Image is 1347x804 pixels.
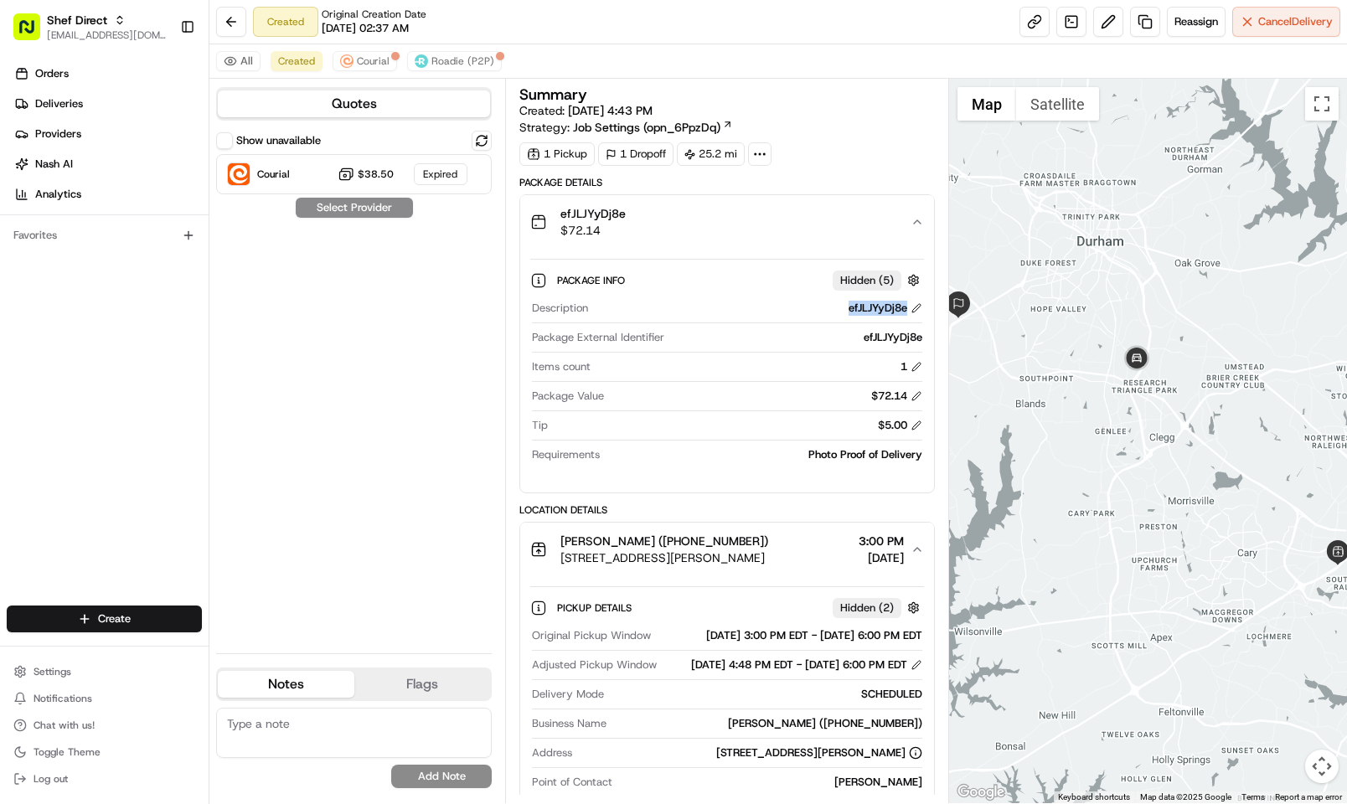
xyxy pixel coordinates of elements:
p: Welcome 👋 [17,68,305,95]
a: 💻API Documentation [135,237,276,267]
span: Delivery Mode [532,687,604,702]
button: Create [7,606,202,632]
a: Providers [7,121,209,147]
div: [DATE] 3:00 PM EDT - [DATE] 6:00 PM EDT [658,628,922,643]
div: [DATE] 4:48 PM EDT - [DATE] 6:00 PM EDT [691,657,922,673]
span: Create [98,611,131,626]
div: 1 Dropoff [598,142,673,166]
div: efJLJYyDj8e [849,301,922,316]
button: Notes [218,671,354,698]
div: Start new chat [57,161,275,178]
span: Chat with us! [34,719,95,732]
button: Chat with us! [7,714,202,737]
button: Flags [354,671,491,698]
img: 1736555255976-a54dd68f-1ca7-489b-9aae-adbdc363a1c4 [17,161,47,191]
span: Settings [34,665,71,678]
a: 📗Knowledge Base [10,237,135,267]
span: Courial [257,167,290,181]
span: API Documentation [158,244,269,260]
span: [STREET_ADDRESS][PERSON_NAME] [560,549,768,566]
a: Report a map error [1275,792,1342,801]
span: Package External Identifier [532,330,664,345]
div: 1 Pickup [519,142,595,166]
button: Reassign [1167,7,1226,37]
div: 1 [901,359,922,374]
span: Notifications [34,692,92,705]
div: $72.14 [871,389,922,404]
span: Log out [34,772,68,786]
span: Pylon [167,285,203,297]
span: Knowledge Base [34,244,128,260]
div: [PERSON_NAME] [619,775,922,790]
span: [DATE] 02:37 AM [322,21,409,36]
h3: Summary [519,87,587,102]
span: Description [532,301,588,316]
span: Orders [35,66,69,81]
a: Analytics [7,181,209,208]
button: Hidden (2) [833,597,924,618]
span: Analytics [35,187,81,202]
div: $5.00 [878,418,922,433]
button: Settings [7,660,202,683]
button: Roadie (P2P) [407,51,502,71]
img: Google [953,781,1009,803]
a: Open this area in Google Maps (opens a new window) [953,781,1009,803]
span: Point of Contact [532,775,612,790]
a: Nash AI [7,151,209,178]
span: Toggle Theme [34,745,101,759]
span: Providers [35,126,81,142]
button: [EMAIL_ADDRESS][DOMAIN_NAME] [47,28,167,42]
button: Quotes [218,90,490,117]
button: Notifications [7,687,202,710]
div: 25.2 mi [677,142,745,166]
a: Powered byPylon [118,284,203,297]
button: All [216,51,261,71]
span: Cancel Delivery [1258,14,1333,29]
span: Deliveries [35,96,83,111]
img: Nash [17,18,50,51]
button: Toggle Theme [7,740,202,764]
button: Toggle fullscreen view [1305,87,1339,121]
div: Photo Proof of Delivery [606,447,922,462]
button: CancelDelivery [1232,7,1340,37]
span: Address [532,745,572,760]
button: [PERSON_NAME] ([PHONE_NUMBER])[STREET_ADDRESS][PERSON_NAME]3:00 PM[DATE] [520,523,934,576]
span: Created [278,54,315,68]
a: Deliveries [7,90,209,117]
span: Hidden ( 5 ) [840,273,894,288]
button: $38.50 [338,166,394,183]
input: Clear [44,109,276,126]
div: Expired [414,163,467,185]
span: Map data ©2025 Google [1140,792,1231,801]
button: Shef Direct[EMAIL_ADDRESS][DOMAIN_NAME] [7,7,173,47]
span: Package Info [557,274,628,287]
span: Roadie (P2P) [431,54,494,68]
button: Courial [333,51,397,71]
a: Job Settings (opn_6PpzDq) [573,119,733,136]
button: Keyboard shortcuts [1058,791,1130,803]
div: [STREET_ADDRESS][PERSON_NAME] [716,745,922,760]
button: Log out [7,767,202,791]
div: 📗 [17,245,30,259]
span: Tip [532,418,548,433]
div: Package Details [519,176,935,189]
span: Package Value [532,389,604,404]
button: Hidden (5) [833,270,924,291]
button: Map camera controls [1305,750,1339,783]
a: Terms (opens in new tab) [1241,792,1265,801]
span: Courial [357,54,390,68]
div: [PERSON_NAME] ([PHONE_NUMBER]) [613,716,922,731]
div: efJLJYyDj8e$72.14 [520,249,934,492]
button: efJLJYyDj8e$72.14 [520,195,934,249]
div: Strategy: [519,119,733,136]
button: Show street map [957,87,1016,121]
span: Reassign [1174,14,1218,29]
span: 3:00 PM [859,533,904,549]
span: Job Settings (opn_6PpzDq) [573,119,720,136]
button: Start new chat [285,166,305,186]
img: Courial [228,163,250,185]
button: Shef Direct [47,12,107,28]
button: Created [271,51,323,71]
